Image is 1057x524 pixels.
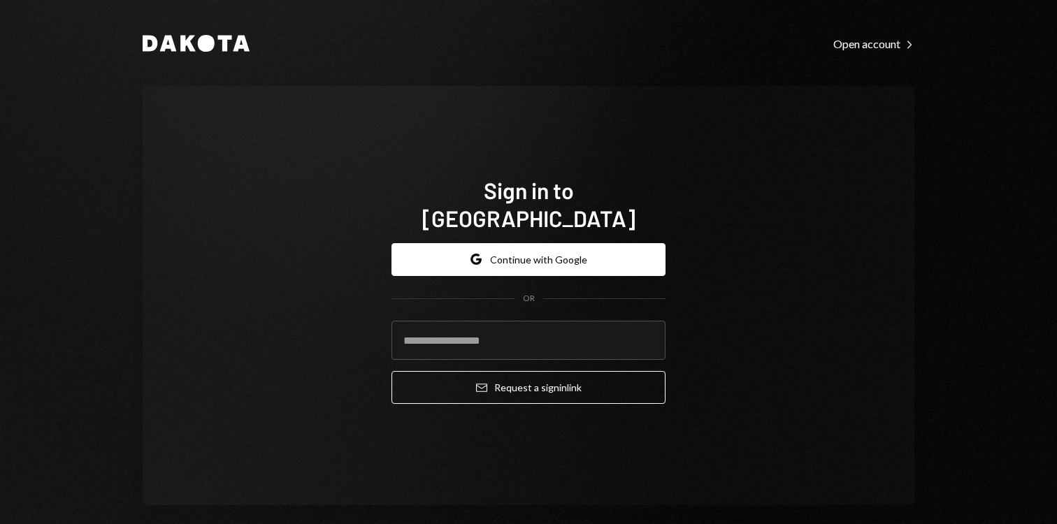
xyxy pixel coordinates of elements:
a: Open account [833,36,914,51]
button: Continue with Google [391,243,666,276]
div: OR [523,293,535,305]
button: Request a signinlink [391,371,666,404]
h1: Sign in to [GEOGRAPHIC_DATA] [391,176,666,232]
div: Open account [833,37,914,51]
